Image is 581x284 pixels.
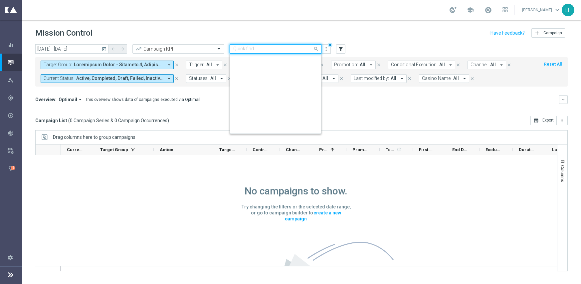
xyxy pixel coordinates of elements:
[108,44,118,54] button: arrow_back
[467,6,474,14] span: school
[7,78,22,83] button: person_search Explore
[552,147,568,152] span: Last Modified By
[395,146,402,153] span: Calculate column
[351,74,407,83] button: Last modified by: All arrow_drop_down
[334,62,358,68] span: Promotion:
[132,44,224,54] ng-select: Campaign KPI
[319,63,324,67] i: close
[519,147,535,152] span: Duration
[468,61,506,69] button: Channel: All arrow_drop_down
[368,62,374,68] i: arrow_drop_down
[543,61,562,68] button: Reset All
[219,147,235,152] span: Targeted Customers
[174,63,179,67] i: close
[562,4,574,16] div: EP
[135,46,142,52] i: trending_up
[530,118,568,123] multiple-options-button: Export to CSV
[336,44,345,54] button: filter_alt
[7,42,22,48] button: equalizer Dashboard
[186,74,226,83] button: Statuses: All arrow_drop_down
[44,76,75,81] span: Current Status:
[206,62,212,68] span: All
[8,95,14,101] i: gps_fixed
[8,36,22,54] div: Dashboard
[506,61,512,69] button: close
[339,76,344,81] i: close
[230,54,321,134] ng-dropdown-panel: Options list
[7,113,22,118] div: play_circle_outline Execute
[8,165,14,171] i: lightbulb
[352,147,368,152] span: Promotions
[396,147,402,152] i: refresh
[8,77,14,83] i: person_search
[226,75,232,82] button: close
[70,118,167,124] span: 0 Campaign Series & 0 Campaign Occurrences
[7,166,22,171] button: lightbulb Optibot 7
[521,5,562,15] a: [PERSON_NAME]keyboard_arrow_down
[76,76,163,81] span: Active Completed Draft Failed + 5 more
[57,97,85,103] button: Optimail arrow_drop_down
[419,74,469,83] button: Casino Name: All arrow_drop_down
[490,62,496,68] span: All
[328,43,332,47] div: There are unsaved changes
[530,116,557,125] button: open_in_browser Export
[561,97,566,102] i: keyboard_arrow_down
[118,44,127,54] button: arrow_forward
[376,61,382,69] button: close
[53,135,135,140] span: Drag columns here to group campaigns
[8,130,14,136] i: track_changes
[68,118,70,124] span: (
[8,113,22,119] div: Execute
[338,75,344,82] button: close
[101,46,107,52] i: today
[323,45,329,53] button: more_vert
[8,77,22,83] div: Explore
[560,165,565,182] span: Columns
[455,61,461,69] button: close
[399,76,405,82] i: arrow_drop_down
[7,95,22,101] button: gps_fixed Plan
[219,76,225,82] i: arrow_drop_down
[166,62,172,68] i: arrow_drop_down
[323,46,329,52] i: more_vert
[53,135,135,140] div: Row Groups
[407,75,413,82] button: close
[469,75,475,82] button: close
[100,147,128,152] span: Target Group
[41,61,174,69] button: Target Group: Loremipsum Dolor - Sitametc 4, Adipiscing Elits - Doeiusmo 4, Temporinci Utlab - Et...
[77,97,83,103] i: arrow_drop_down
[174,61,180,69] button: close
[531,28,565,38] button: add Campaign
[507,63,511,67] i: close
[360,62,365,68] span: All
[7,60,22,65] button: Mission Control
[453,76,459,81] span: All
[160,147,173,152] span: Action
[186,61,222,69] button: Trigger: All arrow_drop_down
[100,44,108,54] button: today
[7,148,22,153] div: Data Studio
[419,147,435,152] span: First Send Time
[8,42,14,48] i: equalizer
[448,62,454,68] i: arrow_drop_down
[388,61,455,69] button: Conditional Execution: All arrow_drop_down
[452,147,468,152] span: End Date
[166,76,172,82] i: arrow_drop_down
[230,44,321,54] ng-select: Daily_Journeys_New
[35,97,57,103] h3: Overview:
[222,61,228,69] button: close
[174,75,180,82] button: close
[439,62,445,68] span: All
[534,30,540,36] i: add
[470,76,475,81] i: close
[59,97,77,103] span: Optimail
[11,166,15,170] div: 7
[462,76,468,82] i: arrow_drop_down
[391,76,396,81] span: All
[8,148,22,154] div: Data Studio
[557,116,568,125] button: more_vert
[167,118,169,124] span: )
[35,28,93,38] h1: Mission Control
